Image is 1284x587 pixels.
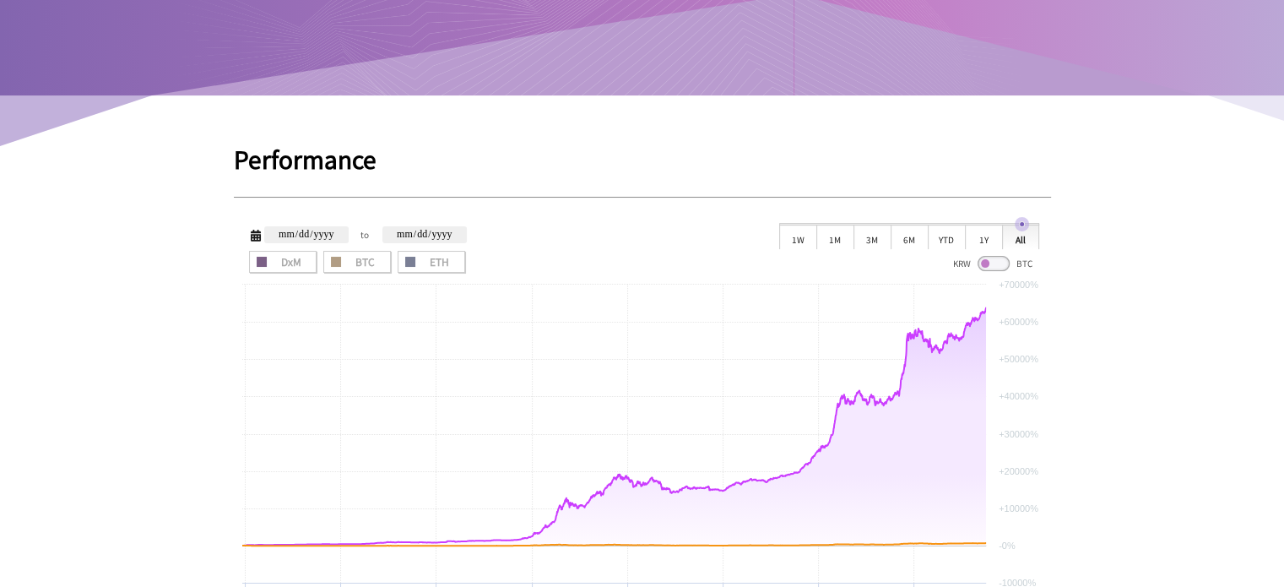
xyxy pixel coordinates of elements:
div: All [1002,224,1039,249]
div: 3M [853,224,891,249]
div: 1W [779,224,816,249]
text: +20000% [999,466,1038,476]
text: +10000% [999,503,1038,514]
text: -0% [999,541,1016,551]
span: to [360,226,371,243]
h1: Performance [234,146,1051,171]
text: +30000% [999,429,1038,439]
span: KRW [953,257,971,269]
div: 1Y [965,224,1002,249]
span: BTC [1016,257,1032,269]
text: +50000% [999,354,1038,364]
span: DxM [255,257,311,267]
text: +70000% [999,280,1038,290]
span: BTC [329,257,385,267]
text: +60000% [999,317,1038,327]
text: +40000% [999,391,1038,401]
div: 1M [816,224,853,249]
span: ETH [404,257,459,267]
div: 6M [891,224,928,249]
div: YTD [928,224,965,249]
